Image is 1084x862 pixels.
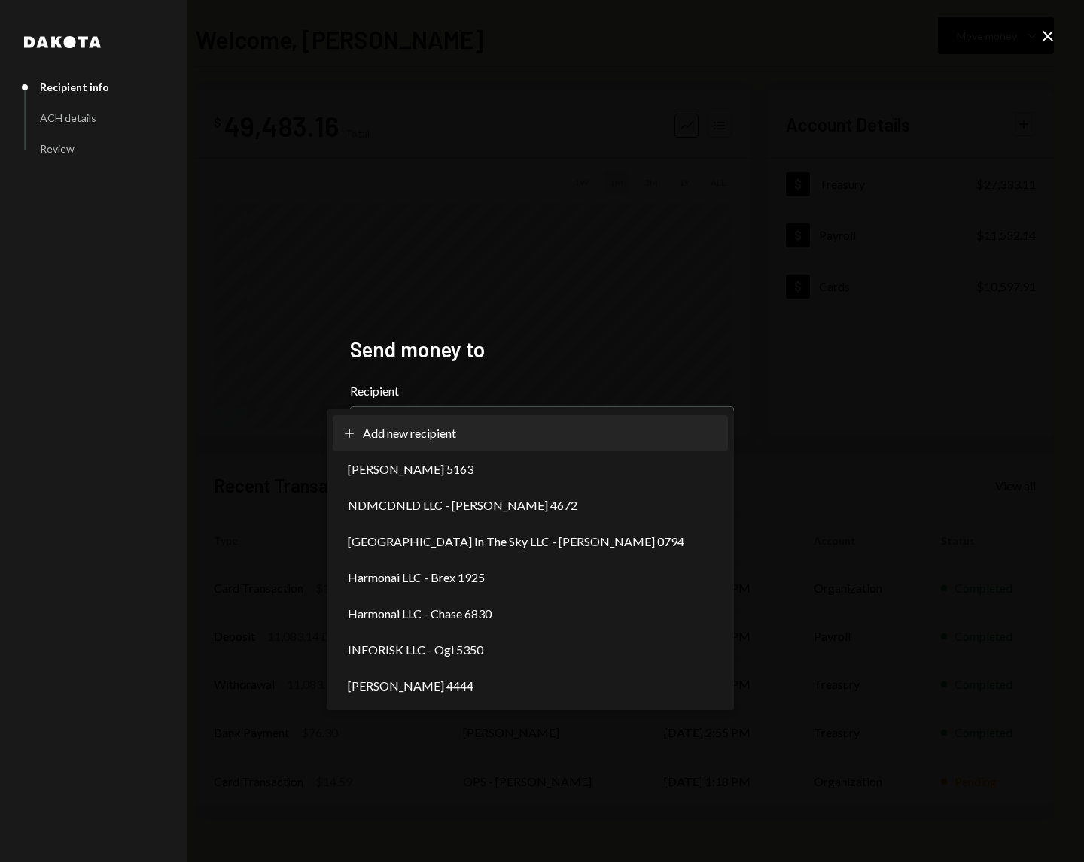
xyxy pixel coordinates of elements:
span: [PERSON_NAME] 4444 [348,677,473,695]
span: NDMCDNLD LLC - [PERSON_NAME] 4672 [348,496,577,514]
span: [GEOGRAPHIC_DATA] In The Sky LLC - [PERSON_NAME] 0794 [348,533,684,551]
label: Recipient [350,382,734,400]
div: Recipient info [40,80,109,93]
button: Recipient [350,406,734,448]
span: INFORISK LLC - Ogi 5350 [348,641,483,659]
span: Add new recipient [363,424,456,442]
div: Review [40,142,75,155]
h2: Send money to [350,335,734,364]
span: Harmonai LLC - Chase 6830 [348,605,492,623]
span: [PERSON_NAME] 5163 [348,460,473,478]
div: ACH details [40,111,96,124]
span: Harmonai LLC - Brex 1925 [348,569,485,587]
